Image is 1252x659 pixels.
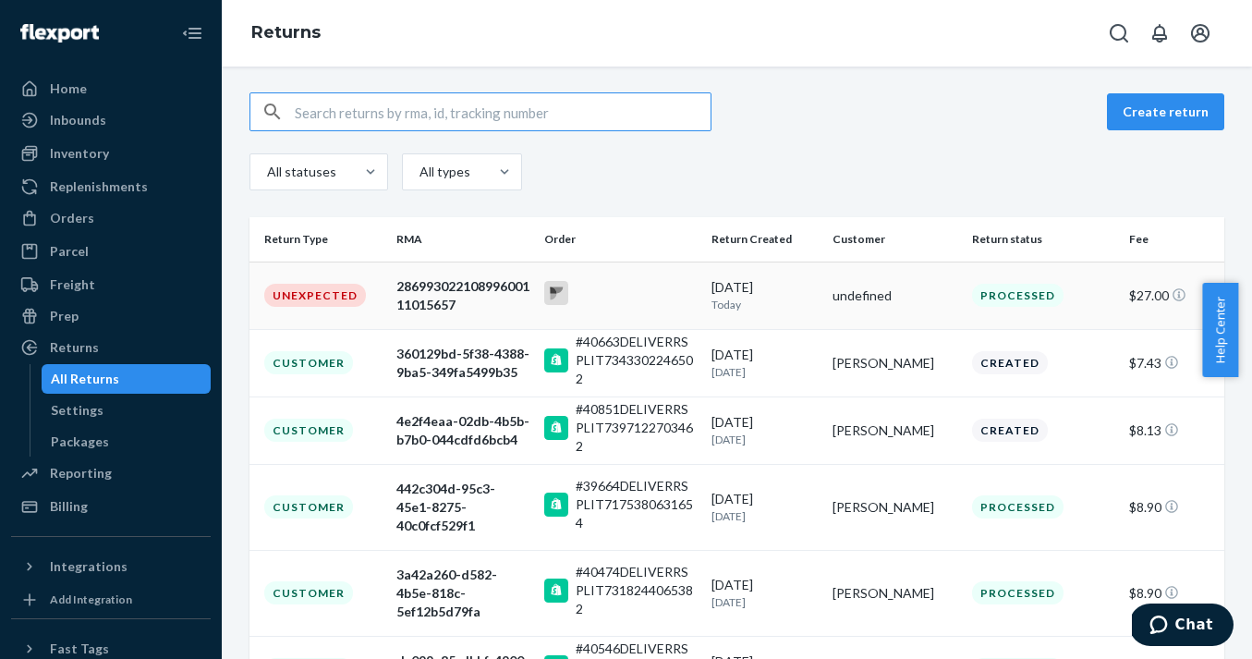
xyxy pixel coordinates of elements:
[833,354,957,372] div: [PERSON_NAME]
[50,242,89,261] div: Parcel
[1122,217,1224,262] th: Fee
[264,284,366,307] div: Unexpected
[711,297,818,312] p: Today
[249,217,389,262] th: Return Type
[267,163,334,181] div: All statuses
[833,287,957,305] div: undefined
[537,217,704,262] th: Order
[711,364,818,380] p: [DATE]
[42,427,212,457] a: Packages
[396,345,530,382] div: 360129bd-5f38-4388-9ba5-349fa5499b35
[576,333,697,388] div: #40663DELIVERRSPLIT7343302246502
[711,346,818,380] div: [DATE]
[972,419,1048,442] div: Created
[11,139,211,168] a: Inventory
[833,421,957,440] div: [PERSON_NAME]
[51,433,109,451] div: Packages
[11,589,211,611] a: Add Integration
[251,22,321,43] a: Returns
[11,458,211,488] a: Reporting
[711,576,818,610] div: [DATE]
[264,419,353,442] div: Customer
[396,277,530,314] div: 28699302210899600111015657
[42,364,212,394] a: All Returns
[1122,550,1224,636] td: $8.90
[972,284,1064,307] div: Processed
[389,217,538,262] th: RMA
[11,492,211,521] a: Billing
[50,557,128,576] div: Integrations
[11,172,211,201] a: Replenishments
[11,333,211,362] a: Returns
[1122,397,1224,464] td: $8.13
[1141,15,1178,52] button: Open notifications
[825,217,965,262] th: Customer
[1122,262,1224,329] td: $27.00
[704,217,825,262] th: Return Created
[264,581,353,604] div: Customer
[237,6,335,60] ol: breadcrumbs
[50,177,148,196] div: Replenishments
[1202,283,1238,377] button: Help Center
[11,203,211,233] a: Orders
[11,105,211,135] a: Inbounds
[396,480,530,535] div: 442c304d-95c3-45e1-8275-40c0fcf529f1
[20,24,99,43] img: Flexport logo
[576,477,697,532] div: #39664DELIVERRSPLIT7175380631654
[50,497,88,516] div: Billing
[50,144,109,163] div: Inventory
[11,74,211,104] a: Home
[50,275,95,294] div: Freight
[711,594,818,610] p: [DATE]
[711,508,818,524] p: [DATE]
[711,432,818,447] p: [DATE]
[711,413,818,447] div: [DATE]
[42,396,212,425] a: Settings
[50,338,99,357] div: Returns
[11,237,211,266] a: Parcel
[1100,15,1137,52] button: Open Search Box
[1182,15,1219,52] button: Open account menu
[1122,329,1224,397] td: $7.43
[972,351,1048,374] div: Created
[576,400,697,456] div: #40851DELIVERRSPLIT7397122703462
[295,93,711,130] input: Search returns by rma, id, tracking number
[50,307,79,325] div: Prep
[1107,93,1224,130] button: Create return
[51,401,103,420] div: Settings
[50,209,94,227] div: Orders
[711,278,818,312] div: [DATE]
[50,111,106,129] div: Inbounds
[972,495,1064,519] div: Processed
[11,270,211,299] a: Freight
[50,592,132,607] div: Add Integration
[576,563,697,618] div: #40474DELIVERRSPLIT7318244065382
[711,490,818,524] div: [DATE]
[396,412,530,449] div: 4e2f4eaa-02db-4b5b-b7b0-044cdfd6bcb4
[833,498,957,517] div: [PERSON_NAME]
[50,79,87,98] div: Home
[1122,464,1224,550] td: $8.90
[264,495,353,519] div: Customer
[11,552,211,581] button: Integrations
[174,15,211,52] button: Close Navigation
[972,581,1064,604] div: Processed
[965,217,1123,262] th: Return status
[264,351,353,374] div: Customer
[50,464,112,482] div: Reporting
[833,584,957,603] div: [PERSON_NAME]
[51,370,119,388] div: All Returns
[50,640,109,658] div: Fast Tags
[419,163,468,181] div: All types
[396,566,530,621] div: 3a42a260-d582-4b5e-818c-5ef12b5d79fa
[1132,604,1234,650] iframe: Opens a widget where you can chat to one of our agents
[11,301,211,331] a: Prep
